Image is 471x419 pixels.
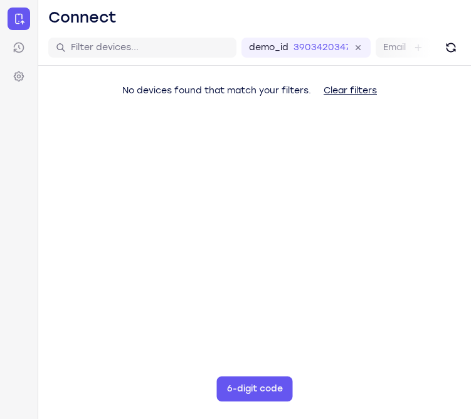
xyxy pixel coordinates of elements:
a: Settings [8,65,30,88]
button: 6-digit code [217,376,293,401]
span: No devices found that match your filters. [122,85,311,96]
button: Clear filters [314,78,387,103]
input: Filter devices... [71,41,229,54]
label: demo_id [249,41,288,54]
button: Refresh [441,38,461,58]
a: Connect [8,8,30,30]
a: Sessions [8,36,30,59]
h1: Connect [48,8,117,28]
label: Email [383,41,406,54]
